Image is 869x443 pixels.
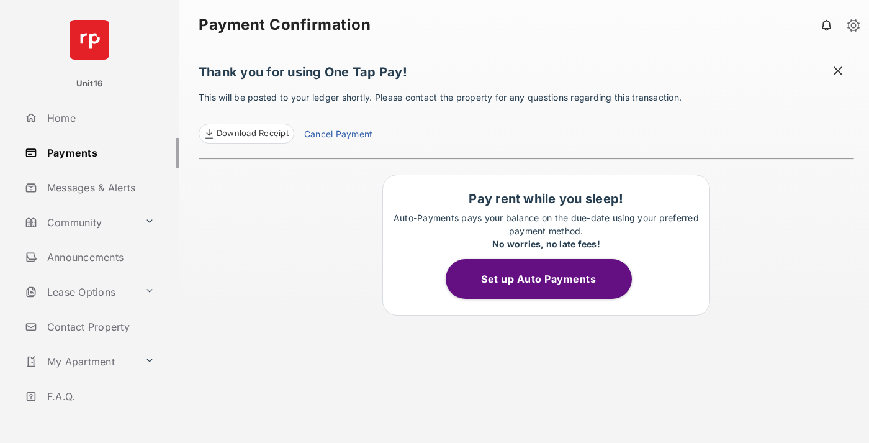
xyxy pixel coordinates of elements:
a: Download Receipt [199,124,294,144]
a: Payments [20,138,179,168]
img: svg+xml;base64,PHN2ZyB4bWxucz0iaHR0cDovL3d3dy53My5vcmcvMjAwMC9zdmciIHdpZHRoPSI2NCIgaGVpZ2h0PSI2NC... [70,20,109,60]
a: Cancel Payment [304,127,372,144]
button: Set up Auto Payments [446,259,632,299]
h1: Pay rent while you sleep! [389,191,703,206]
a: Home [20,103,179,133]
a: Set up Auto Payments [446,273,647,285]
a: Contact Property [20,312,179,342]
strong: Payment Confirmation [199,17,371,32]
a: Messages & Alerts [20,173,179,203]
p: This will be posted to your ledger shortly. Please contact the property for any questions regardi... [199,91,854,144]
a: Announcements [20,242,179,272]
p: Auto-Payments pays your balance on the due-date using your preferred payment method. [389,211,703,250]
a: My Apartment [20,347,140,377]
h1: Thank you for using One Tap Pay! [199,65,854,86]
a: F.A.Q. [20,381,179,411]
a: Community [20,208,140,237]
span: Download Receipt [217,127,289,140]
p: Unit16 [76,78,103,90]
div: No worries, no late fees! [389,237,703,250]
a: Lease Options [20,277,140,307]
